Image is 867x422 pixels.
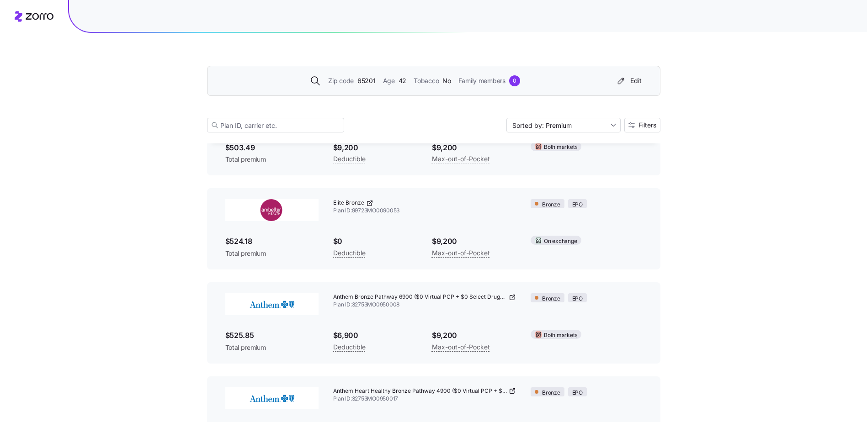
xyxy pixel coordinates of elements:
img: Anthem [225,387,319,409]
span: Max-out-of-Pocket [432,153,490,164]
span: $0 [333,236,417,247]
span: Total premium [225,249,319,258]
span: Deductible [333,342,366,353]
button: Filters [624,118,660,132]
span: No [442,76,451,86]
span: Max-out-of-Pocket [432,248,490,258]
span: $524.18 [225,236,319,247]
span: $525.85 [225,330,319,341]
input: Sort by [506,118,621,132]
span: EPO [572,389,583,397]
input: Plan ID, carrier etc. [207,118,344,132]
button: Edit [612,74,645,88]
span: Deductible [333,248,366,258]
div: Edit [616,76,642,85]
span: Plan ID: 32753MO0950017 [333,395,516,403]
span: EPO [572,295,583,303]
span: Plan ID: 32753MO0950008 [333,301,516,309]
span: Zip code [328,76,354,86]
span: $9,200 [432,236,516,247]
span: $9,200 [432,142,516,153]
div: 0 [509,75,520,86]
span: Max-out-of-Pocket [432,342,490,353]
span: Anthem Heart Healthy Bronze Pathway 4900 ($0 Virtual PCP + $0 Select Drugs + Incentives) [333,387,507,395]
span: Deductible [333,153,366,164]
span: Bronze [542,389,560,397]
img: Ambetter [225,199,319,221]
img: Anthem [225,293,319,315]
span: $503.49 [225,142,319,153]
span: $6,900 [333,330,417,341]
span: 42 [399,76,406,86]
span: On exchange [544,237,577,246]
span: Filters [638,122,656,128]
span: $9,200 [432,330,516,341]
span: Both markets [544,143,577,152]
span: Age [383,76,395,86]
span: Total premium [225,155,319,164]
span: Tobacco [414,76,439,86]
span: Anthem Bronze Pathway 6900 ($0 Virtual PCP + $0 Select Drugs + Incentives) [333,293,507,301]
span: EPO [572,200,583,209]
span: Plan ID: 99723MO0090053 [333,207,516,215]
span: 65201 [357,76,376,86]
span: Family members [458,76,505,86]
span: Bronze [542,200,560,209]
span: $9,200 [333,142,417,153]
span: Both markets [544,331,577,340]
span: Bronze [542,295,560,303]
span: Total premium [225,343,319,352]
span: Elite Bronze [333,199,364,207]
